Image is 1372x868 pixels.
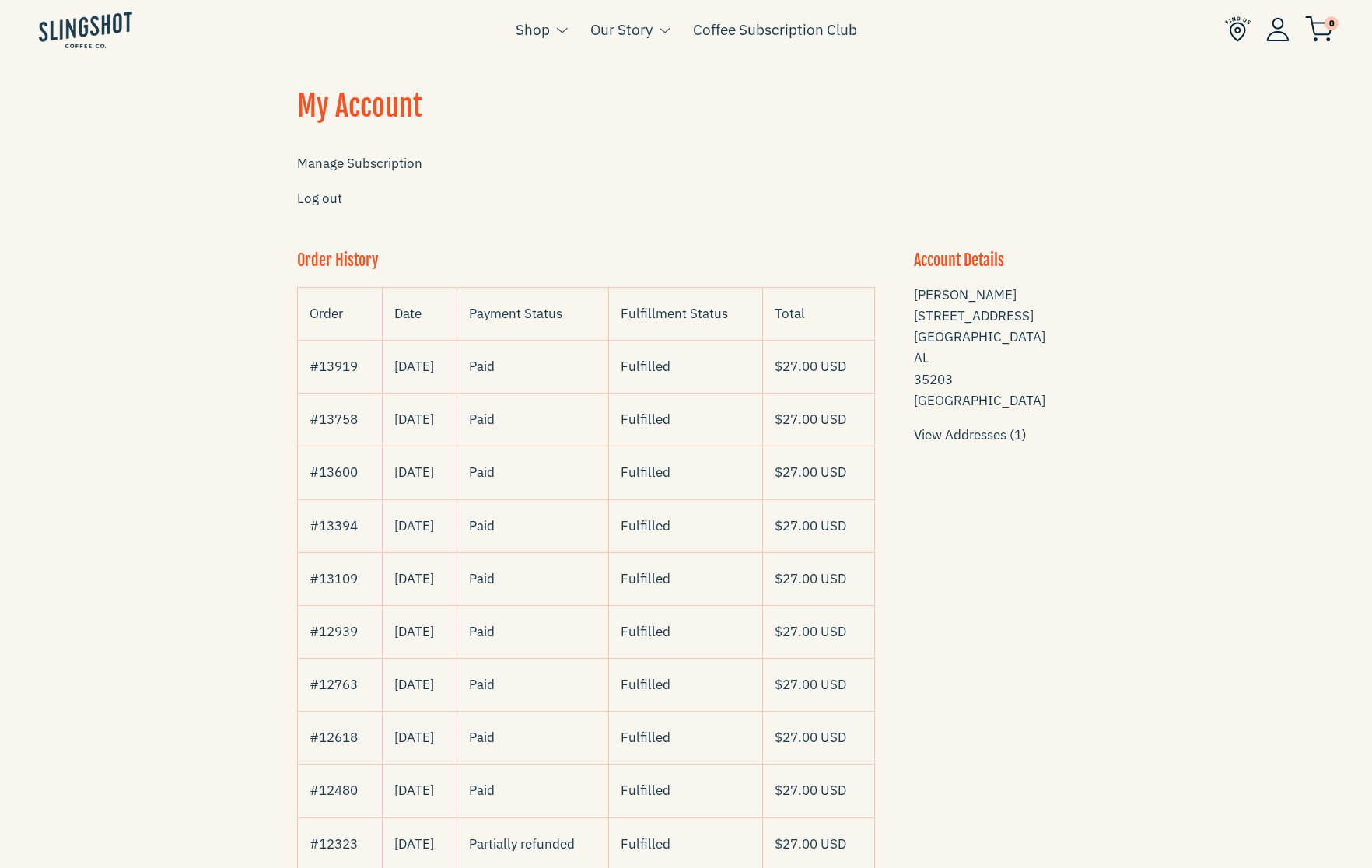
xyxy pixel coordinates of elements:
[394,411,434,428] a: [DATE]
[775,464,846,481] a: $27.00 USD
[297,155,422,172] a: Manage Subscription
[310,676,358,693] a: #12763
[394,623,434,640] a: [DATE]
[457,287,608,340] th: Payment Status
[516,18,550,41] a: Shop
[469,676,495,693] a: Paid
[590,18,653,41] a: Our Story
[310,411,358,428] a: #13758
[310,517,358,534] a: #13394
[297,190,342,207] a: Log out
[621,782,670,799] a: Fulfilled
[693,18,857,41] a: Coffee Subscription Club
[310,570,358,587] a: #13109
[394,676,434,693] a: [DATE]
[310,358,358,375] a: #13919
[394,782,434,799] a: [DATE]
[469,623,495,640] a: Paid
[1225,16,1251,42] img: Find Us
[621,358,670,375] a: Fulfilled
[621,835,670,852] a: Fulfilled
[914,426,1027,443] a: View Addresses (1)
[297,250,379,271] h4: Order History
[914,285,1076,411] p: [PERSON_NAME] [STREET_ADDRESS] [GEOGRAPHIC_DATA] AL 35203 [GEOGRAPHIC_DATA]
[621,623,670,640] a: Fulfilled
[469,517,495,534] a: Paid
[775,623,846,640] a: $27.00 USD
[621,676,670,693] a: Fulfilled
[382,287,457,340] th: Date
[297,87,422,126] h1: My Account
[469,729,495,746] a: Paid
[469,570,495,587] a: Paid
[1305,16,1333,42] img: cart
[1305,20,1333,39] a: 0
[775,835,846,852] a: $27.00 USD
[394,517,434,534] a: [DATE]
[310,623,358,640] a: #12939
[394,464,434,481] a: [DATE]
[621,570,670,587] a: Fulfilled
[775,729,846,746] a: $27.00 USD
[310,464,358,481] a: #13600
[914,250,1076,271] h4: Account Details
[469,411,495,428] a: Paid
[394,358,434,375] a: [DATE]
[775,570,846,587] a: $27.00 USD
[394,729,434,746] a: [DATE]
[394,835,434,852] a: [DATE]
[621,411,670,428] a: Fulfilled
[469,835,575,852] a: Partially refunded
[1325,16,1339,30] span: 0
[1266,17,1290,41] img: Account
[298,287,383,340] th: Order
[621,464,670,481] a: Fulfilled
[762,287,874,340] th: Total
[621,729,670,746] a: Fulfilled
[310,729,358,746] a: #12618
[469,358,495,375] a: Paid
[775,782,846,799] a: $27.00 USD
[775,358,846,375] a: $27.00 USD
[621,517,670,534] a: Fulfilled
[469,464,495,481] a: Paid
[775,676,846,693] a: $27.00 USD
[469,782,495,799] a: Paid
[310,835,358,852] a: #12323
[775,411,846,428] a: $27.00 USD
[608,287,762,340] th: Fulfillment Status
[310,782,358,799] a: #12480
[775,517,846,534] a: $27.00 USD
[394,570,434,587] a: [DATE]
